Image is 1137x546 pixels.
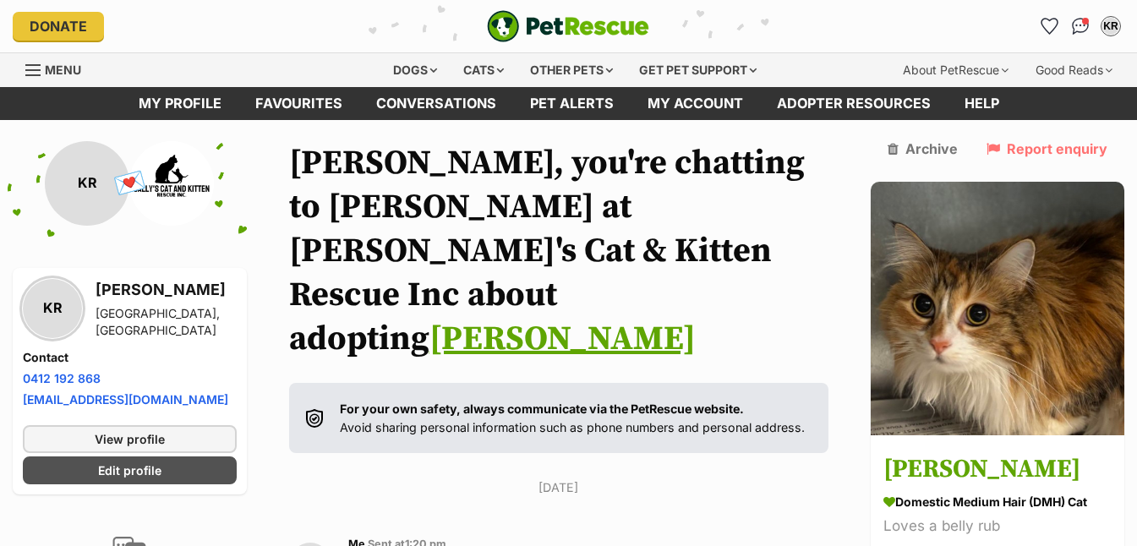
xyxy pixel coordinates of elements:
a: My profile [122,87,238,120]
strong: For your own safety, always communicate via the PetRescue website. [340,401,744,416]
h3: [PERSON_NAME] [96,278,237,302]
a: Favourites [1036,13,1063,40]
div: [GEOGRAPHIC_DATA], [GEOGRAPHIC_DATA] [96,305,237,339]
ul: Account quick links [1036,13,1124,40]
a: [EMAIL_ADDRESS][DOMAIN_NAME] [23,392,228,407]
a: [PERSON_NAME] [429,318,696,360]
a: Report enquiry [987,141,1107,156]
a: Pet alerts [513,87,631,120]
div: Other pets [518,53,625,87]
div: KR [1102,18,1119,35]
img: Sally's Cat & Kitten Rescue Inc profile pic [129,141,214,226]
div: Dogs [381,53,449,87]
a: Edit profile [23,456,237,484]
a: PetRescue [487,10,649,42]
span: Menu [45,63,81,77]
a: 0412 192 868 [23,371,101,385]
div: About PetRescue [891,53,1020,87]
a: conversations [359,87,513,120]
span: Edit profile [98,461,161,479]
a: Help [948,87,1016,120]
div: Domestic Medium Hair (DMH) Cat [883,493,1112,511]
div: Get pet support [627,53,768,87]
a: View profile [23,425,237,453]
div: Cats [451,53,516,87]
span: 💌 [111,165,149,201]
img: chat-41dd97257d64d25036548639549fe6c8038ab92f7586957e7f3b1b290dea8141.svg [1072,18,1090,35]
div: KR [23,279,82,338]
button: My account [1097,13,1124,40]
img: Minnie [871,182,1124,435]
a: Archive [888,141,958,156]
a: Favourites [238,87,359,120]
h4: Contact [23,349,237,366]
p: Avoid sharing personal information such as phone numbers and personal address. [340,400,805,436]
a: Conversations [1067,13,1094,40]
a: Menu [25,53,93,84]
span: View profile [95,430,165,448]
div: KR [45,141,129,226]
div: Loves a belly rub [883,515,1112,538]
h3: [PERSON_NAME] [883,450,1112,489]
p: [DATE] [289,478,828,496]
a: Adopter resources [760,87,948,120]
img: logo-e224e6f780fb5917bec1dbf3a21bbac754714ae5b6737aabdf751b685950b380.svg [487,10,649,42]
a: My account [631,87,760,120]
div: Good Reads [1024,53,1124,87]
a: Donate [13,12,104,41]
h1: [PERSON_NAME], you're chatting to [PERSON_NAME] at [PERSON_NAME]'s Cat & Kitten Rescue Inc about ... [289,141,828,361]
